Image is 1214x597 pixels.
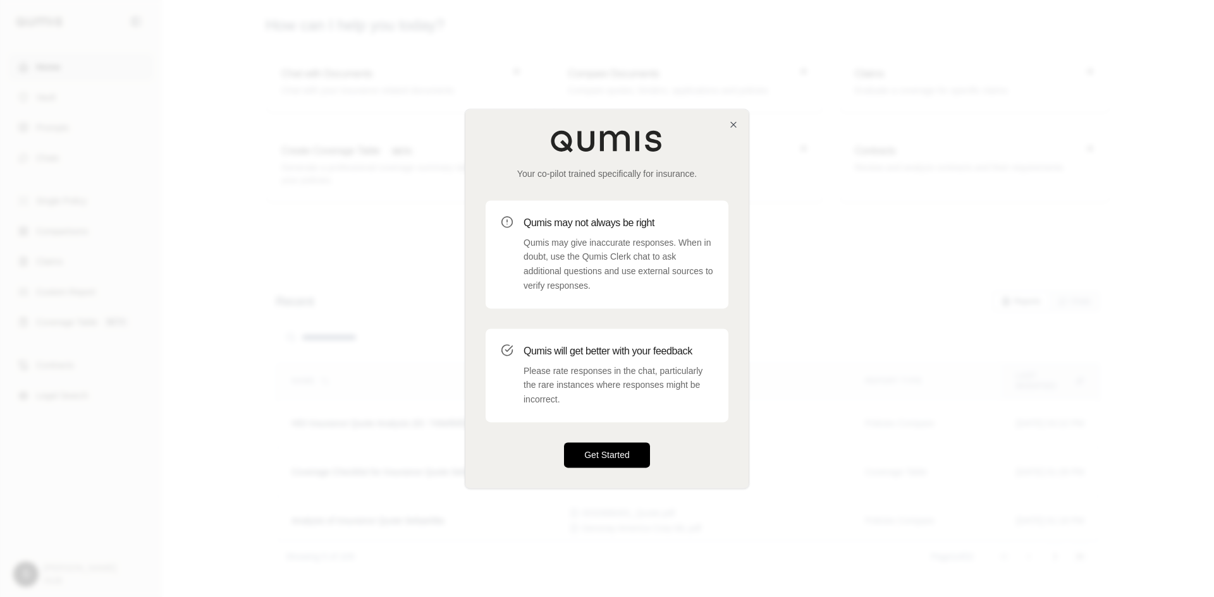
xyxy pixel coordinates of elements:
[550,130,664,152] img: Qumis Logo
[524,215,713,231] h3: Qumis may not always be right
[524,344,713,359] h3: Qumis will get better with your feedback
[486,167,728,180] p: Your co-pilot trained specifically for insurance.
[524,236,713,293] p: Qumis may give inaccurate responses. When in doubt, use the Qumis Clerk chat to ask additional qu...
[524,364,713,407] p: Please rate responses in the chat, particularly the rare instances where responses might be incor...
[564,442,650,467] button: Get Started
